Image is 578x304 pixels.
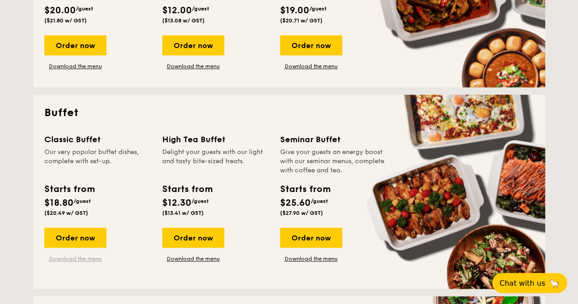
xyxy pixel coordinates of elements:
[280,5,309,16] span: $19.00
[74,198,91,204] span: /guest
[162,5,192,16] span: $12.00
[44,197,74,208] span: $18.80
[280,255,342,262] a: Download the menu
[44,5,76,16] span: $20.00
[44,182,94,196] div: Starts from
[44,63,106,70] a: Download the menu
[44,17,87,24] span: ($21.80 w/ GST)
[162,228,224,248] div: Order now
[162,63,224,70] a: Download the menu
[280,133,387,146] div: Seminar Buffet
[191,198,209,204] span: /guest
[280,228,342,248] div: Order now
[280,210,323,216] span: ($27.90 w/ GST)
[280,63,342,70] a: Download the menu
[162,210,204,216] span: ($13.41 w/ GST)
[44,148,151,175] div: Our very popular buffet dishes, complete with set-up.
[44,35,106,55] div: Order now
[309,5,327,12] span: /guest
[162,133,269,146] div: High Tea Buffet
[162,255,224,262] a: Download the menu
[76,5,93,12] span: /guest
[280,197,311,208] span: $25.60
[162,17,205,24] span: ($13.08 w/ GST)
[192,5,209,12] span: /guest
[280,148,387,175] div: Give your guests an energy boost with our seminar menus, complete with coffee and tea.
[162,35,224,55] div: Order now
[44,228,106,248] div: Order now
[162,182,212,196] div: Starts from
[280,17,323,24] span: ($20.71 w/ GST)
[162,148,269,175] div: Delight your guests with our light and tasty bite-sized treats.
[44,133,151,146] div: Classic Buffet
[280,182,330,196] div: Starts from
[499,279,545,288] span: Chat with us
[44,255,106,262] a: Download the menu
[311,198,328,204] span: /guest
[162,197,191,208] span: $12.30
[44,106,534,120] h2: Buffet
[280,35,342,55] div: Order now
[549,278,560,288] span: 🦙
[492,273,567,293] button: Chat with us🦙
[44,210,88,216] span: ($20.49 w/ GST)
